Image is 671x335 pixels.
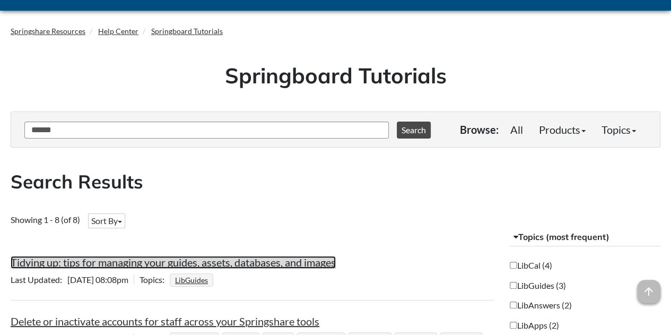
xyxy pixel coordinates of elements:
p: Browse: [460,122,499,137]
a: LibGuides [173,272,210,288]
input: LibAnswers (2) [510,302,517,308]
span: [DATE] 08:08pm [11,274,134,285]
button: Topics (most frequent) [510,228,660,247]
label: LibCal (4) [510,260,552,271]
label: LibGuides (3) [510,280,565,291]
a: Springshare Resources [11,27,85,36]
a: Products [531,119,594,140]
span: Topics [140,274,170,285]
a: Springboard Tutorials [151,27,223,36]
button: Search [397,122,431,139]
a: Delete or inactivate accounts for staff across your Springshare tools [11,315,319,328]
a: Help Center [98,27,138,36]
label: LibApps (2) [510,320,559,331]
input: LibGuides (3) [510,282,517,289]
span: Showing 1 - 8 (of 8) [11,214,80,225]
a: All [502,119,531,140]
a: arrow_upward [637,281,660,294]
span: arrow_upward [637,280,660,303]
a: Tidying up: tips for managing your guides, assets, databases, and images [11,256,336,269]
ul: Topics [170,274,216,285]
h1: Springboard Tutorials [19,61,652,90]
h2: Search Results [11,169,660,195]
label: LibAnswers (2) [510,299,571,311]
span: Last Updated [11,274,67,285]
input: LibApps (2) [510,322,517,329]
button: Sort By [88,213,125,228]
a: Topics [594,119,644,140]
input: LibCal (4) [510,262,517,269]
